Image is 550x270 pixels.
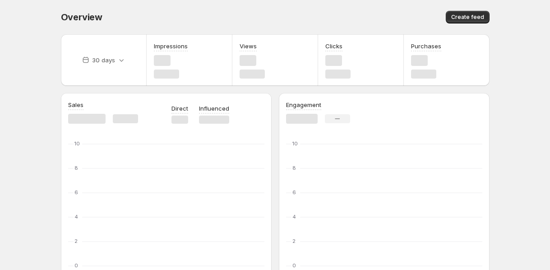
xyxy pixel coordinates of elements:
text: 4 [292,214,296,220]
p: Influenced [199,104,229,113]
p: Direct [171,104,188,113]
text: 8 [74,165,78,171]
p: 30 days [92,56,115,65]
text: 2 [74,238,78,244]
h3: Impressions [154,42,188,51]
text: 2 [292,238,296,244]
h3: Engagement [286,100,321,109]
text: 0 [74,262,78,269]
text: 6 [74,189,78,196]
button: Create feed [446,11,490,23]
text: 6 [292,189,296,196]
text: 10 [292,140,298,147]
span: Create feed [451,14,484,21]
h3: Sales [68,100,83,109]
h3: Views [240,42,257,51]
h3: Clicks [325,42,342,51]
text: 10 [74,140,80,147]
text: 4 [74,214,78,220]
text: 8 [292,165,296,171]
span: Overview [61,12,102,23]
text: 0 [292,262,296,269]
h3: Purchases [411,42,441,51]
